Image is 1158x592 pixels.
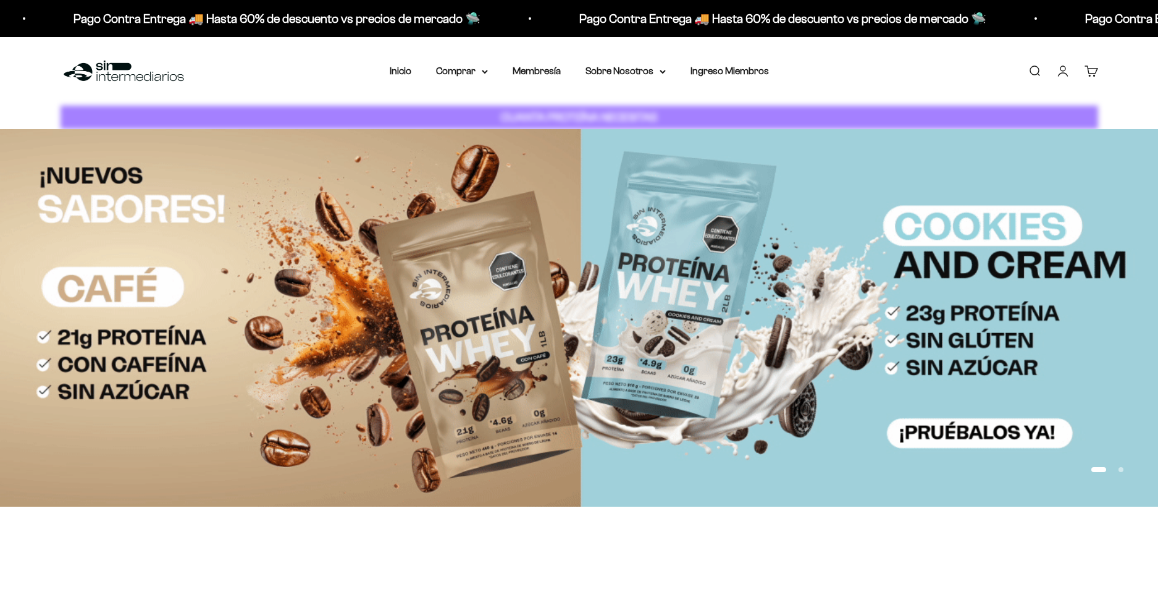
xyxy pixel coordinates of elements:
a: Membresía [513,66,561,76]
a: Inicio [390,66,411,76]
a: Ingreso Miembros [690,66,769,76]
strong: CUANTA PROTEÍNA NECESITAS [501,111,657,124]
p: Pago Contra Entrega 🚚 Hasta 60% de descuento vs precios de mercado 🛸 [73,9,480,28]
p: Pago Contra Entrega 🚚 Hasta 60% de descuento vs precios de mercado 🛸 [579,9,986,28]
summary: Comprar [436,63,488,79]
summary: Sobre Nosotros [585,63,666,79]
